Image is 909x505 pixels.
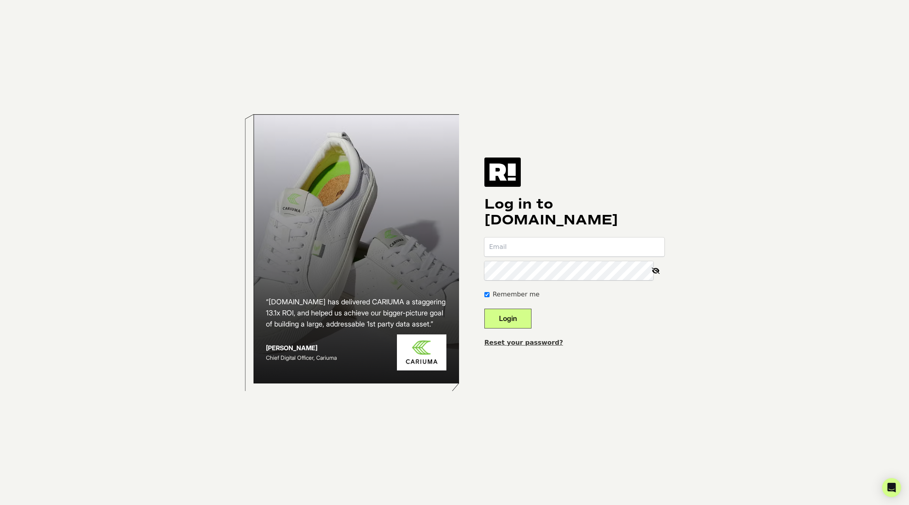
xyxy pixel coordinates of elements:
[493,290,539,299] label: Remember me
[266,296,446,330] h2: “[DOMAIN_NAME] has delivered CARIUMA a staggering 13.1x ROI, and helped us achieve our bigger-pic...
[484,309,531,328] button: Login
[484,158,521,187] img: Retention.com
[484,196,664,228] h1: Log in to [DOMAIN_NAME]
[266,354,337,361] span: Chief Digital Officer, Cariuma
[397,334,446,370] img: Cariuma
[882,478,901,497] div: Open Intercom Messenger
[484,237,664,256] input: Email
[266,344,317,352] strong: [PERSON_NAME]
[484,339,563,346] a: Reset your password?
